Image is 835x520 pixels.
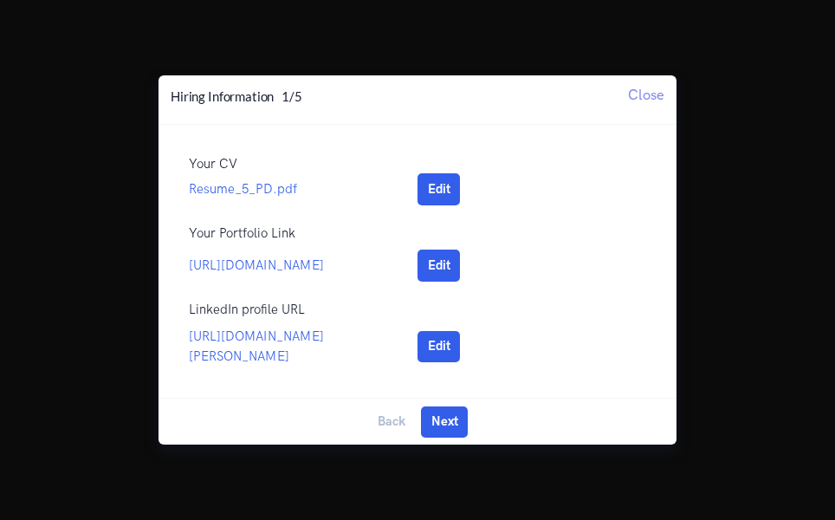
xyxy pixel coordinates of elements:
[421,406,468,438] button: Next
[189,300,305,321] label: LinkedIn profile URL
[417,250,460,281] button: Edit
[189,327,400,368] a: [URL][DOMAIN_NAME][PERSON_NAME]
[189,155,646,173] p: Your CV
[189,256,400,276] a: [URL][DOMAIN_NAME]
[628,86,664,103] span: Close
[189,224,295,244] label: Your Portfolio Link
[417,331,460,362] button: Edit
[417,173,460,205] button: Edit
[189,182,297,197] a: Resume_5_PD.pdf
[616,75,676,114] button: Close
[171,88,301,107] h4: Hiring Information 1/5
